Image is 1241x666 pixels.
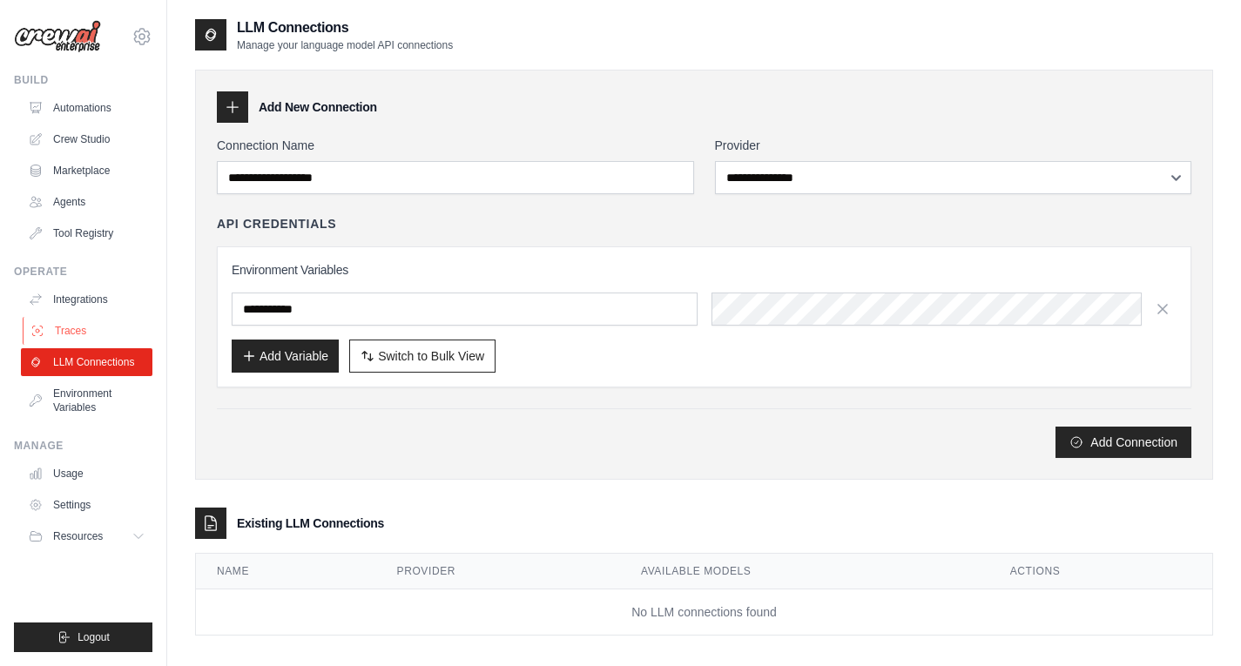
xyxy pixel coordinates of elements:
[196,589,1212,636] td: No LLM connections found
[232,340,339,373] button: Add Variable
[349,340,496,373] button: Switch to Bulk View
[217,215,336,232] h4: API Credentials
[21,125,152,153] a: Crew Studio
[1056,427,1191,458] button: Add Connection
[14,439,152,453] div: Manage
[21,286,152,313] a: Integrations
[21,94,152,122] a: Automations
[376,554,620,589] th: Provider
[14,265,152,279] div: Operate
[21,380,152,421] a: Environment Variables
[232,261,1177,279] h3: Environment Variables
[21,522,152,550] button: Resources
[23,317,154,345] a: Traces
[78,630,110,644] span: Logout
[14,20,101,53] img: Logo
[21,491,152,519] a: Settings
[21,157,152,185] a: Marketplace
[715,137,1192,154] label: Provider
[237,38,453,52] p: Manage your language model API connections
[989,554,1212,589] th: Actions
[196,554,376,589] th: Name
[21,188,152,216] a: Agents
[620,554,989,589] th: Available Models
[21,460,152,488] a: Usage
[21,348,152,376] a: LLM Connections
[21,219,152,247] a: Tool Registry
[14,73,152,87] div: Build
[237,17,453,38] h2: LLM Connections
[217,137,694,154] label: Connection Name
[237,515,384,532] h3: Existing LLM Connections
[14,622,152,652] button: Logout
[259,98,377,116] h3: Add New Connection
[378,347,484,365] span: Switch to Bulk View
[53,529,103,543] span: Resources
